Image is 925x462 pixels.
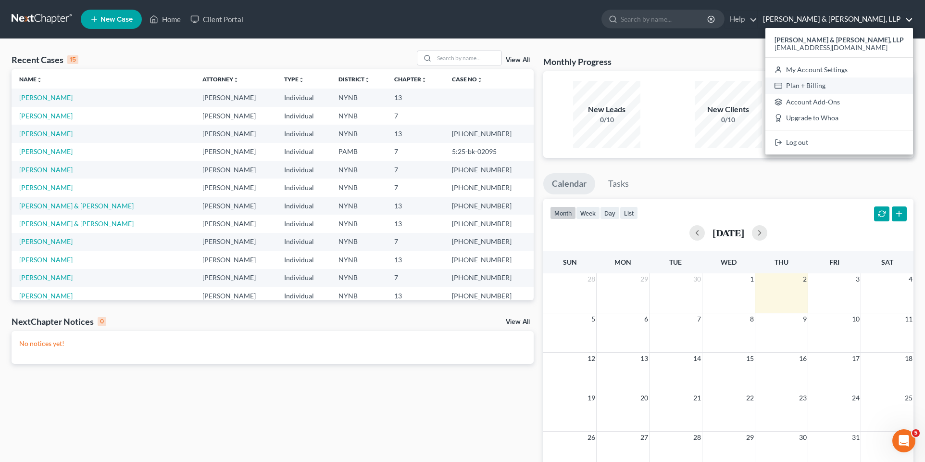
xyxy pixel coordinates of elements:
[543,173,595,194] a: Calendar
[276,287,330,305] td: Individual
[775,36,904,44] strong: [PERSON_NAME] & [PERSON_NAME], LLP
[444,161,534,179] td: [PHONE_NUMBER]
[749,273,755,285] span: 1
[331,143,387,161] td: PAMB
[233,77,239,83] i: unfold_more
[765,110,913,127] a: Upgrade to Whoa
[331,233,387,251] td: NYNB
[444,251,534,269] td: [PHONE_NUMBER]
[643,313,649,325] span: 6
[904,313,913,325] span: 11
[276,179,330,196] td: Individual
[12,316,106,327] div: NextChapter Notices
[444,215,534,232] td: [PHONE_NUMBER]
[195,251,277,269] td: [PERSON_NAME]
[434,51,501,65] input: Search by name...
[19,219,134,228] a: [PERSON_NAME] & [PERSON_NAME]
[19,256,73,264] a: [PERSON_NAME]
[829,258,839,266] span: Fri
[387,287,444,305] td: 13
[195,215,277,232] td: [PERSON_NAME]
[620,206,638,219] button: list
[696,313,702,325] span: 7
[387,233,444,251] td: 7
[712,228,744,238] h2: [DATE]
[276,143,330,161] td: Individual
[745,392,755,404] span: 22
[387,143,444,161] td: 7
[749,313,755,325] span: 8
[444,125,534,142] td: [PHONE_NUMBER]
[725,11,757,28] a: Help
[669,258,682,266] span: Tue
[12,54,78,65] div: Recent Cases
[721,258,737,266] span: Wed
[19,166,73,174] a: [PERSON_NAME]
[587,273,596,285] span: 28
[543,56,612,67] h3: Monthly Progress
[67,55,78,64] div: 15
[19,339,526,348] p: No notices yet!
[387,161,444,179] td: 7
[851,432,861,443] span: 31
[798,353,808,364] span: 16
[573,104,640,115] div: New Leads
[19,76,42,83] a: Nameunfold_more
[639,432,649,443] span: 27
[798,432,808,443] span: 30
[195,107,277,125] td: [PERSON_NAME]
[331,107,387,125] td: NYNB
[19,147,73,155] a: [PERSON_NAME]
[195,143,277,161] td: [PERSON_NAME]
[639,353,649,364] span: 13
[19,112,73,120] a: [PERSON_NAME]
[802,273,808,285] span: 2
[195,233,277,251] td: [PERSON_NAME]
[387,197,444,215] td: 13
[19,273,73,282] a: [PERSON_NAME]
[299,77,304,83] i: unfold_more
[19,292,73,300] a: [PERSON_NAME]
[621,10,709,28] input: Search by name...
[745,353,755,364] span: 15
[19,93,73,102] a: [PERSON_NAME]
[452,76,483,83] a: Case Nounfold_more
[765,94,913,110] a: Account Add-Ons
[19,202,134,210] a: [PERSON_NAME] & [PERSON_NAME]
[387,107,444,125] td: 7
[331,125,387,142] td: NYNB
[276,251,330,269] td: Individual
[195,197,277,215] td: [PERSON_NAME]
[765,62,913,78] a: My Account Settings
[695,115,762,125] div: 0/10
[387,89,444,106] td: 13
[387,269,444,287] td: 7
[550,206,576,219] button: month
[276,125,330,142] td: Individual
[444,269,534,287] td: [PHONE_NUMBER]
[692,392,702,404] span: 21
[802,313,808,325] span: 9
[276,233,330,251] td: Individual
[587,353,596,364] span: 12
[276,269,330,287] td: Individual
[855,273,861,285] span: 3
[758,11,913,28] a: [PERSON_NAME] & [PERSON_NAME], LLP
[387,251,444,269] td: 13
[587,432,596,443] span: 26
[600,206,620,219] button: day
[19,183,73,192] a: [PERSON_NAME]
[195,125,277,142] td: [PERSON_NAME]
[851,353,861,364] span: 17
[908,273,913,285] span: 4
[100,16,133,23] span: New Case
[276,161,330,179] td: Individual
[387,179,444,196] td: 7
[444,143,534,161] td: 5:25-bk-02095
[364,77,370,83] i: unfold_more
[745,432,755,443] span: 29
[563,258,577,266] span: Sun
[19,129,73,138] a: [PERSON_NAME]
[444,179,534,196] td: [PHONE_NUMBER]
[276,215,330,232] td: Individual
